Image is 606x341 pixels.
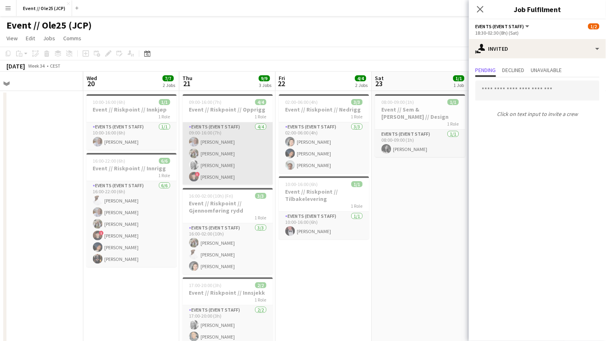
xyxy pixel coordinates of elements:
button: Events (Event Staff) [476,23,531,29]
app-card-role: Events (Event Staff)6/616:00-22:00 (6h)[PERSON_NAME][PERSON_NAME][PERSON_NAME]![PERSON_NAME][PERS... [87,181,177,267]
span: 1 Role [159,114,170,120]
div: 2 Jobs [356,82,368,88]
span: 10:00-16:00 (6h) [93,99,126,105]
span: 1/1 [159,99,170,105]
a: View [3,33,21,43]
h3: Event // Riskpoint // Gjennomføring rydd [183,200,273,214]
span: Fri [279,74,285,82]
span: Comms [63,35,81,42]
app-job-card: 02:00-06:00 (4h)3/3Event // Riskpoint // Nedrigg1 RoleEvents (Event Staff)3/302:00-06:00 (4h)[PER... [279,94,369,173]
span: 17:00-20:00 (3h) [189,282,222,288]
app-job-card: 16:00-22:00 (6h)6/6Event // Riskpoint // Innrigg1 RoleEvents (Event Staff)6/616:00-22:00 (6h)[PER... [87,153,177,267]
app-job-card: 10:00-16:00 (6h)1/1Event // Riskpoint // Innkjøp1 RoleEvents (Event Staff)1/110:00-16:00 (6h)[PER... [87,94,177,150]
app-card-role: Events (Event Staff)1/110:00-16:00 (6h)[PERSON_NAME] [279,212,369,239]
span: 4/4 [355,75,366,81]
span: 10:00-16:00 (6h) [285,181,318,187]
span: 1 Role [159,172,170,178]
div: CEST [50,63,60,69]
span: 1/1 [448,99,459,105]
span: 16:00-22:00 (6h) [93,158,126,164]
app-card-role: Events (Event Staff)4/409:00-16:00 (7h)[PERSON_NAME][PERSON_NAME][PERSON_NAME]![PERSON_NAME] [183,122,273,185]
div: Invited [469,39,606,58]
h3: Event // Riskpoint // Innrigg [87,165,177,172]
span: 09:00-16:00 (7h) [189,99,222,105]
a: Comms [60,33,85,43]
app-job-card: 16:00-02:00 (10h) (Fri)3/3Event // Riskpoint // Gjennomføring rydd1 RoleEvents (Event Staff)3/316... [183,188,273,274]
a: Jobs [40,33,58,43]
span: 1 Role [351,114,363,120]
span: 1 Role [255,114,267,120]
a: Edit [23,33,38,43]
span: Edit [26,35,35,42]
span: View [6,35,18,42]
span: 21 [182,79,193,88]
span: 1/1 [453,75,465,81]
app-job-card: 09:00-16:00 (7h)4/4Event // Riskpoint // Opprigg1 RoleEvents (Event Staff)4/409:00-16:00 (7h)[PER... [183,94,273,185]
app-card-role: Events (Event Staff)3/316:00-02:00 (10h)[PERSON_NAME][PERSON_NAME][PERSON_NAME] [183,223,273,274]
span: ! [195,172,200,177]
span: 02:00-06:00 (4h) [285,99,318,105]
span: Jobs [43,35,55,42]
span: 16:00-02:00 (10h) (Fri) [189,193,234,199]
span: Pending [476,67,496,73]
span: Events (Event Staff) [476,23,524,29]
span: 1 Role [447,121,459,127]
span: 1 Role [351,203,363,209]
span: 1 Role [255,297,267,303]
span: 23 [374,79,384,88]
h3: Event // Riskpoint // Opprigg [183,106,273,113]
h1: Event // Ole25 (JCP) [6,19,92,31]
div: [DATE] [6,62,25,70]
div: 2 Jobs [163,82,176,88]
button: Event // Ole25 (JCP) [17,0,72,16]
span: 22 [278,79,285,88]
app-card-role: Events (Event Staff)3/302:00-06:00 (4h)[PERSON_NAME][PERSON_NAME][PERSON_NAME] [279,122,369,173]
span: 08:00-09:00 (1h) [382,99,414,105]
app-job-card: 08:00-09:00 (1h)1/1Event // Sem & [PERSON_NAME] // Design1 RoleEvents (Event Staff)1/108:00-09:00... [375,94,465,157]
h3: Event // Riskpoint // Innsjekk [183,289,273,296]
span: 4/4 [255,99,267,105]
app-job-card: 10:00-16:00 (6h)1/1Event // Riskpoint // Tilbakelevering1 RoleEvents (Event Staff)1/110:00-16:00 ... [279,176,369,239]
h3: Event // Sem & [PERSON_NAME] // Design [375,106,465,120]
h3: Event // Riskpoint // Innkjøp [87,106,177,113]
h3: Job Fulfilment [469,4,606,14]
div: 3 Jobs [259,82,272,88]
span: 1 Role [255,215,267,221]
span: Sat [375,74,384,82]
span: 20 [85,79,97,88]
div: 18:30-02:30 (8h) (Sat) [476,30,600,36]
span: 6/6 [159,158,170,164]
span: Declined [503,67,525,73]
span: 2/2 [255,282,267,288]
app-card-role: Events (Event Staff)1/108:00-09:00 (1h)[PERSON_NAME] [375,130,465,157]
span: Week 34 [27,63,47,69]
span: 7/7 [163,75,174,81]
span: Unavailable [531,67,562,73]
span: ! [99,231,104,236]
span: 3/3 [255,193,267,199]
span: Thu [183,74,193,82]
span: 1/1 [352,181,363,187]
h3: Event // Riskpoint // Tilbakelevering [279,188,369,203]
p: Click on text input to invite a crew [469,107,606,121]
span: 3/3 [352,99,363,105]
span: Wed [87,74,97,82]
app-card-role: Events (Event Staff)1/110:00-16:00 (6h)[PERSON_NAME] [87,122,177,150]
span: 9/9 [259,75,270,81]
h3: Event // Riskpoint // Nedrigg [279,106,369,113]
span: 1/2 [588,23,600,29]
div: 1 Job [454,82,464,88]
